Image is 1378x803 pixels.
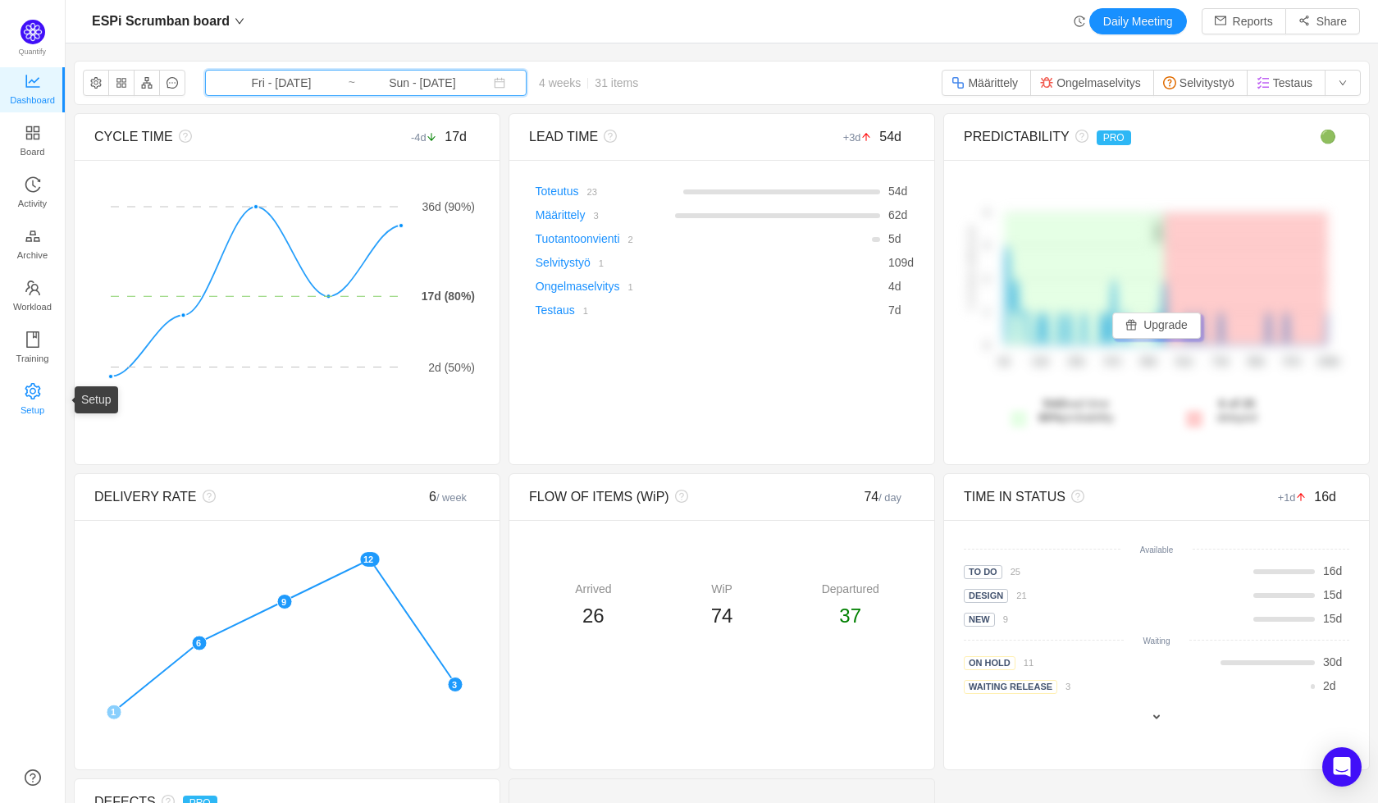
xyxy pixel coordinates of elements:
[951,76,965,89] img: 10316
[1065,490,1084,503] i: icon: question-circle
[595,76,638,89] span: 31 items
[575,303,588,317] a: 1
[1323,655,1336,668] span: 30
[18,187,47,220] span: Activity
[964,487,1253,507] div: TIME IN STATUS
[25,125,41,158] a: Board
[1070,130,1088,143] i: icon: question-circle
[1003,614,1008,624] small: 9
[108,70,135,96] button: icon: appstore
[888,185,901,198] span: 54
[411,131,445,144] small: -4d
[1089,8,1187,34] button: Daily Meeting
[173,130,192,143] i: icon: question-circle
[888,303,901,317] span: d
[1038,397,1114,424] span: lead time
[578,185,596,198] a: 23
[786,581,915,598] div: Departured
[13,290,52,323] span: Workload
[984,308,989,317] tspan: 1
[25,280,41,296] i: icon: team
[1038,411,1061,424] strong: 80%
[1247,70,1326,96] button: Testaus
[529,487,819,507] div: FLOW OF ITEMS (WiP)
[861,132,872,143] i: icon: arrow-up
[967,226,977,311] text: # of items delivered
[964,565,1002,579] span: To Do
[25,74,41,107] a: Dashboard
[529,130,598,144] span: LEAD TIME
[25,228,41,244] i: icon: gold
[998,357,1009,368] tspan: 0d
[1104,357,1120,368] tspan: 37d
[1257,76,1270,89] img: 10313
[1112,313,1201,339] button: icon: giftUpgrade
[585,208,598,221] a: 3
[235,16,244,26] i: icon: down
[1322,747,1362,787] div: Open Intercom Messenger
[134,70,160,96] button: icon: apartment
[591,256,604,269] a: 1
[1296,492,1307,503] i: icon: arrow-up
[1323,588,1336,601] span: 15
[17,239,48,271] span: Archive
[583,306,588,316] small: 1
[879,130,901,144] span: 54d
[21,20,45,44] img: Quantify
[536,185,579,198] a: Toteutus
[1097,130,1131,145] span: PRO
[628,235,633,244] small: 2
[159,70,185,96] button: icon: message
[1032,357,1048,368] tspan: 13d
[1015,655,1033,668] a: 11
[942,70,1031,96] button: Määrittely
[536,280,620,293] a: Ongelmaselvitys
[529,581,658,598] div: Arrived
[1140,357,1157,368] tspan: 49d
[888,303,895,317] span: 7
[25,332,41,365] a: Training
[1323,588,1342,601] span: d
[25,176,41,193] i: icon: history
[984,274,989,284] tspan: 2
[1248,357,1264,368] tspan: 85d
[1211,357,1228,368] tspan: 73d
[1219,397,1255,410] strong: 6 of 25
[1008,588,1026,601] a: 21
[1002,564,1020,577] a: 25
[1065,682,1070,691] small: 3
[964,127,1253,147] div: PREDICTABILITY
[888,208,901,221] span: 62
[1323,612,1342,625] span: d
[1143,636,1170,646] small: Waiting
[1325,70,1361,96] button: icon: down
[1317,357,1339,368] tspan: 109d
[964,656,1015,670] span: On Hold
[25,177,41,210] a: Activity
[92,8,230,34] span: ESPi Scrumban board
[582,605,605,627] span: 26
[964,680,1057,694] span: Waiting Release
[527,76,650,89] span: 4 weeks
[10,84,55,116] span: Dashboard
[711,605,733,627] span: 74
[1323,655,1342,668] span: d
[94,130,173,144] span: CYCLE TIME
[1163,76,1176,89] img: 10320
[669,490,688,503] i: icon: question-circle
[843,131,880,144] small: +3d
[21,135,45,168] span: Board
[586,187,596,197] small: 23
[839,605,861,627] span: 37
[19,48,47,56] span: Quantify
[984,340,989,350] tspan: 0
[620,232,633,245] a: 2
[964,613,995,627] span: New
[1175,357,1192,368] tspan: 61d
[536,256,591,269] a: Selvitystyö
[445,130,467,144] span: 17d
[536,232,620,245] a: Tuotantoonvienti
[598,130,617,143] i: icon: question-circle
[1153,70,1248,96] button: Selvitystyö
[356,74,489,92] input: End date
